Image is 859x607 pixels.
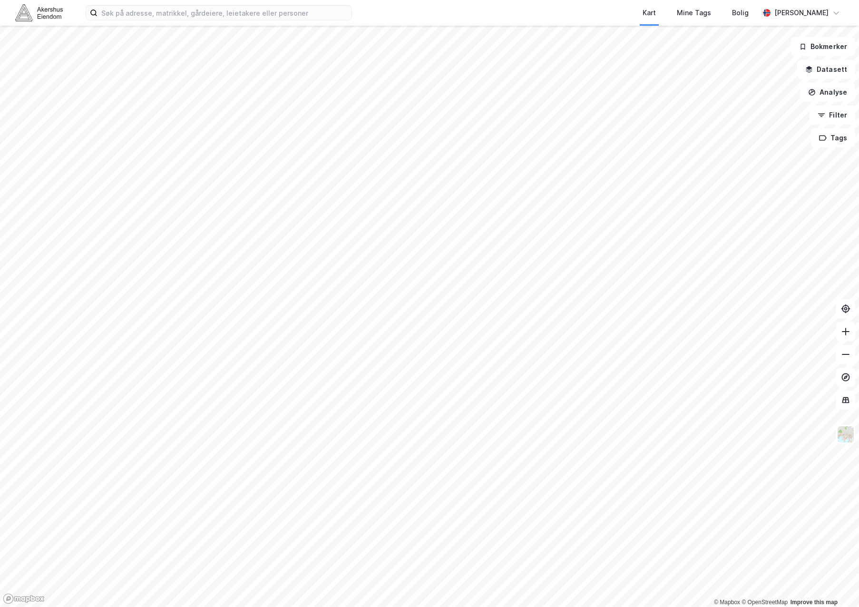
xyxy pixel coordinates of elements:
[732,7,749,19] div: Bolig
[797,60,855,79] button: Datasett
[811,561,859,607] iframe: Chat Widget
[98,6,351,20] input: Søk på adresse, matrikkel, gårdeiere, leietakere eller personer
[837,425,855,443] img: Z
[742,599,788,606] a: OpenStreetMap
[3,593,45,604] a: Mapbox homepage
[791,37,855,56] button: Bokmerker
[800,83,855,102] button: Analyse
[791,599,838,606] a: Improve this map
[811,128,855,147] button: Tags
[811,561,859,607] div: Kontrollprogram for chat
[810,106,855,125] button: Filter
[677,7,711,19] div: Mine Tags
[15,4,63,21] img: akershus-eiendom-logo.9091f326c980b4bce74ccdd9f866810c.svg
[643,7,656,19] div: Kart
[714,599,740,606] a: Mapbox
[774,7,829,19] div: [PERSON_NAME]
